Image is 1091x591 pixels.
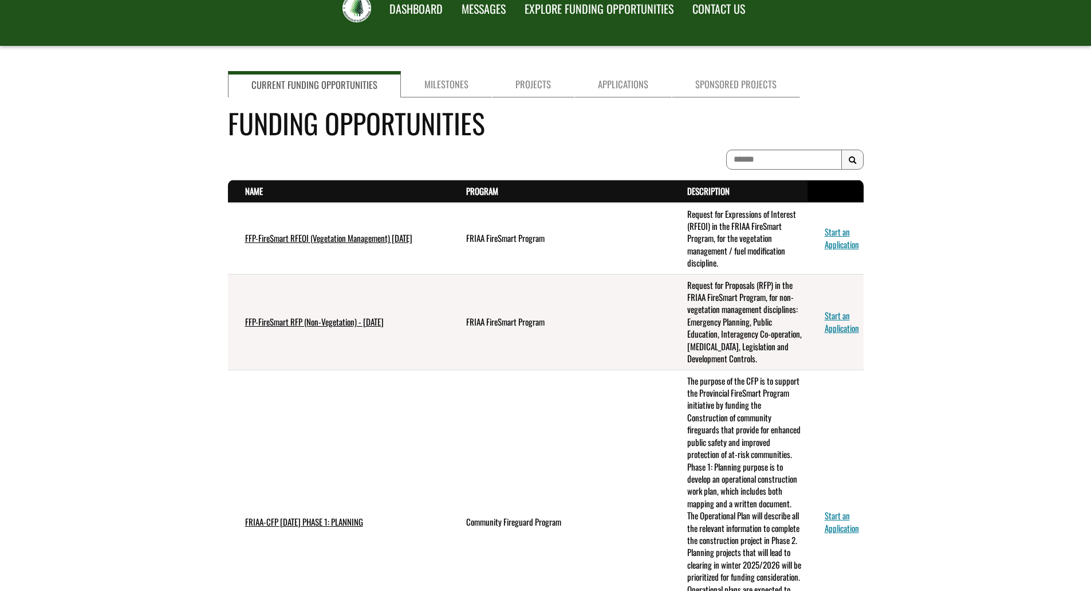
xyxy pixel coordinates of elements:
a: Program [466,185,498,197]
a: FRIAA-CFP [DATE] PHASE 1: PLANNING [245,515,363,528]
a: Start an Application [825,509,859,534]
a: Name [245,185,263,197]
a: FFP-FireSmart RFP (Non-Vegetation) - [DATE] [245,315,384,328]
input: To search on partial text, use the asterisk (*) wildcard character. [726,150,842,170]
a: FFP-FireSmart RFEOI (Vegetation Management) [DATE] [245,232,412,244]
a: Projects [492,71,574,97]
a: Description [687,185,730,197]
td: Request for Expressions of Interest (RFEOI) in the FRIAA FireSmart Program, for the vegetation ma... [670,203,808,275]
a: Start an Application [825,225,859,250]
td: FRIAA FireSmart Program [449,203,670,275]
h4: Funding Opportunities [228,103,864,143]
td: Request for Proposals (RFP) in the FRIAA FireSmart Program, for non-vegetation management discipl... [670,274,808,370]
td: FFP-FireSmart RFEOI (Vegetation Management) July 2025 [228,203,449,275]
td: FFP-FireSmart RFP (Non-Vegetation) - July 2025 [228,274,449,370]
a: Applications [574,71,672,97]
a: Milestones [401,71,492,97]
a: Sponsored Projects [672,71,800,97]
td: FRIAA FireSmart Program [449,274,670,370]
button: Search Results [841,150,864,170]
a: Start an Application [825,309,859,334]
a: Current Funding Opportunities [228,71,401,97]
